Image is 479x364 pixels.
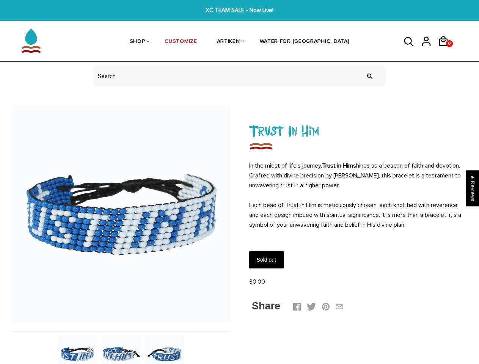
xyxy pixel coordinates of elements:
[466,170,479,206] div: Click to open Judge.me floating reviews tab
[249,161,467,230] p: In the midst of life's journey, shines as a beacon of faith and devotion. Crafted with divine pre...
[130,22,145,62] a: SHOP
[249,278,265,286] span: 30.00
[165,22,197,62] a: CUSTOMIZE
[249,121,467,141] h1: Trust In Him
[249,251,284,268] input: Sold out
[362,62,377,90] input: Search
[148,6,331,15] span: XC TEAM SALE - Now Live!
[217,22,240,62] a: ARTIKEN
[322,162,353,169] strong: Trust in Him
[446,38,452,49] span: 0
[249,141,273,151] img: Trust In Him
[252,300,280,312] span: Share
[438,49,455,50] a: 0
[260,22,350,62] a: WATER FOR [GEOGRAPHIC_DATA]
[94,66,386,86] input: header search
